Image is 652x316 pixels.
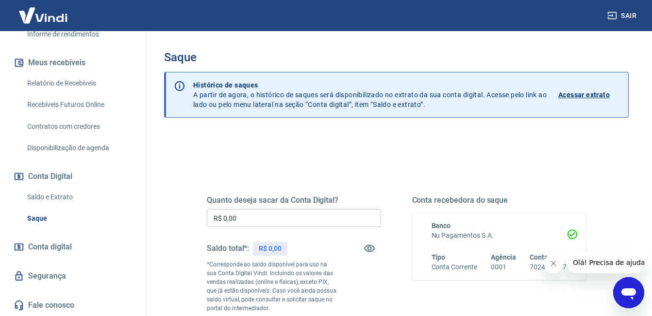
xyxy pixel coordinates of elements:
a: Saque [23,209,134,228]
span: Tipo [432,253,446,261]
button: Meus recebíveis [12,52,134,73]
a: Informe de rendimentos [23,24,134,44]
h6: 0001 [491,262,516,272]
p: R$ 0,00 [259,244,282,254]
a: Disponibilização de agenda [23,138,134,158]
span: Olá! Precisa de ajuda? [6,7,82,15]
a: Fale conosco [12,295,134,316]
h5: Quanto deseja sacar da Conta Digital? [207,195,381,205]
span: Conta digital [28,240,72,254]
button: Conta Digital [12,166,134,187]
span: Banco [432,222,451,229]
h6: Nu Pagamentos S.A. [432,230,567,241]
h5: Saldo total*: [207,244,249,253]
h6: 70241963-7 [530,262,567,272]
span: Conta [530,253,548,261]
img: Vindi [12,0,75,30]
span: Agência [491,253,516,261]
iframe: Mensagem da empresa [567,252,644,273]
p: A partir de agora, o histórico de saques será disponibilizado no extrato da sua conta digital. Ac... [193,80,547,109]
p: Acessar extrato [558,90,610,100]
iframe: Botão para abrir a janela de mensagens [613,277,644,308]
p: Histórico de saques [193,80,547,90]
a: Conta digital [12,236,134,258]
iframe: Fechar mensagem [544,254,563,273]
a: Acessar extrato [558,80,620,109]
button: Sair [605,7,640,25]
a: Recebíveis Futuros Online [23,95,134,115]
a: Relatório de Recebíveis [23,73,134,93]
h6: Conta Corrente [432,262,477,272]
a: Contratos com credores [23,117,134,137]
a: Segurança [12,265,134,287]
h3: Saque [164,51,629,64]
p: *Corresponde ao saldo disponível para uso na sua Conta Digital Vindi. Incluindo os valores das ve... [207,260,337,313]
h5: Conta recebedora do saque [412,195,586,205]
a: Saldo e Extrato [23,187,134,207]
